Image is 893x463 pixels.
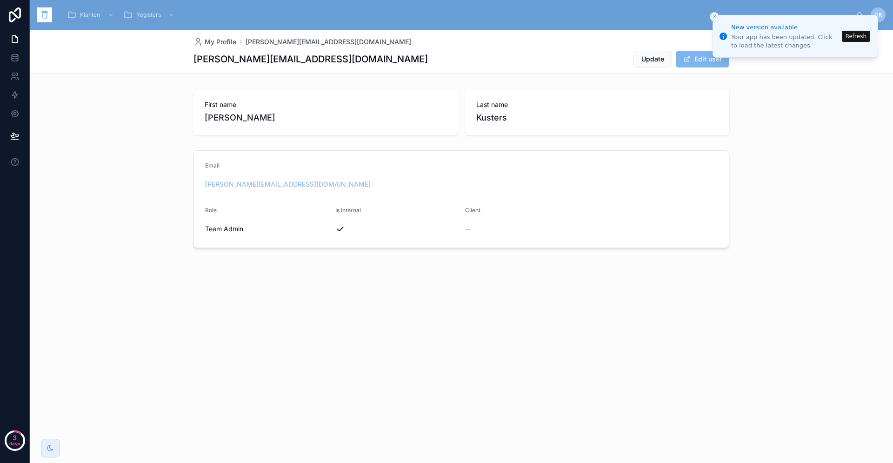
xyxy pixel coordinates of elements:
button: Refresh [842,31,870,42]
span: Kusters [476,111,718,124]
a: [PERSON_NAME][EMAIL_ADDRESS][DOMAIN_NAME] [205,180,371,189]
a: My Profile [193,37,236,47]
a: [PERSON_NAME][EMAIL_ADDRESS][DOMAIN_NAME] [246,37,411,47]
p: days [9,437,20,450]
a: Klanten [64,7,119,23]
span: Update [641,54,664,64]
div: Your app has been updated. Click to load the latest changes [731,33,839,50]
div: New version available [731,23,839,32]
a: Registers [120,7,180,23]
button: Close toast [710,12,719,21]
span: Email [205,162,220,169]
span: Team Admin [205,224,243,234]
span: DK [874,11,882,19]
span: -- [465,224,471,234]
button: Edit user [676,51,729,67]
span: [PERSON_NAME] [205,111,446,124]
div: scrollable content [60,5,856,25]
span: Registers [136,11,161,19]
span: Role [205,207,217,214]
span: First name [205,100,446,109]
button: Update [633,51,672,67]
span: Last name [476,100,718,109]
img: App logo [37,7,52,22]
span: Client [465,207,480,214]
h1: [PERSON_NAME][EMAIL_ADDRESS][DOMAIN_NAME] [193,53,428,66]
span: Is internal [335,207,361,214]
p: 3 [13,433,17,443]
span: Klanten [80,11,100,19]
span: My Profile [205,37,236,47]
